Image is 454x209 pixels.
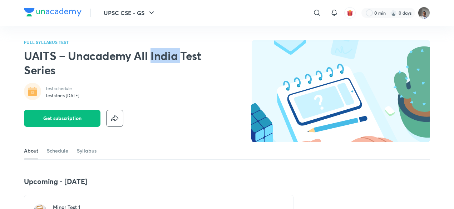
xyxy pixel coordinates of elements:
button: Get subscription [24,110,100,127]
h2: UAITS – Unacademy All India Test Series [24,49,207,77]
p: FULL SYLLABUS TEST [24,40,207,44]
p: Test starts [DATE] [45,93,79,99]
a: Schedule [47,142,68,159]
img: streak [390,9,397,16]
span: Get subscription [43,115,82,122]
img: Company Logo [24,8,82,16]
img: Vikram Mathur [418,7,430,19]
button: UPSC CSE - GS [99,6,160,20]
img: avatar [347,10,353,16]
button: avatar [344,7,356,19]
h4: Upcoming - [DATE] [24,177,293,186]
a: Company Logo [24,8,82,18]
p: Test schedule [45,86,79,91]
a: Syllabus [77,142,97,159]
a: About [24,142,38,159]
